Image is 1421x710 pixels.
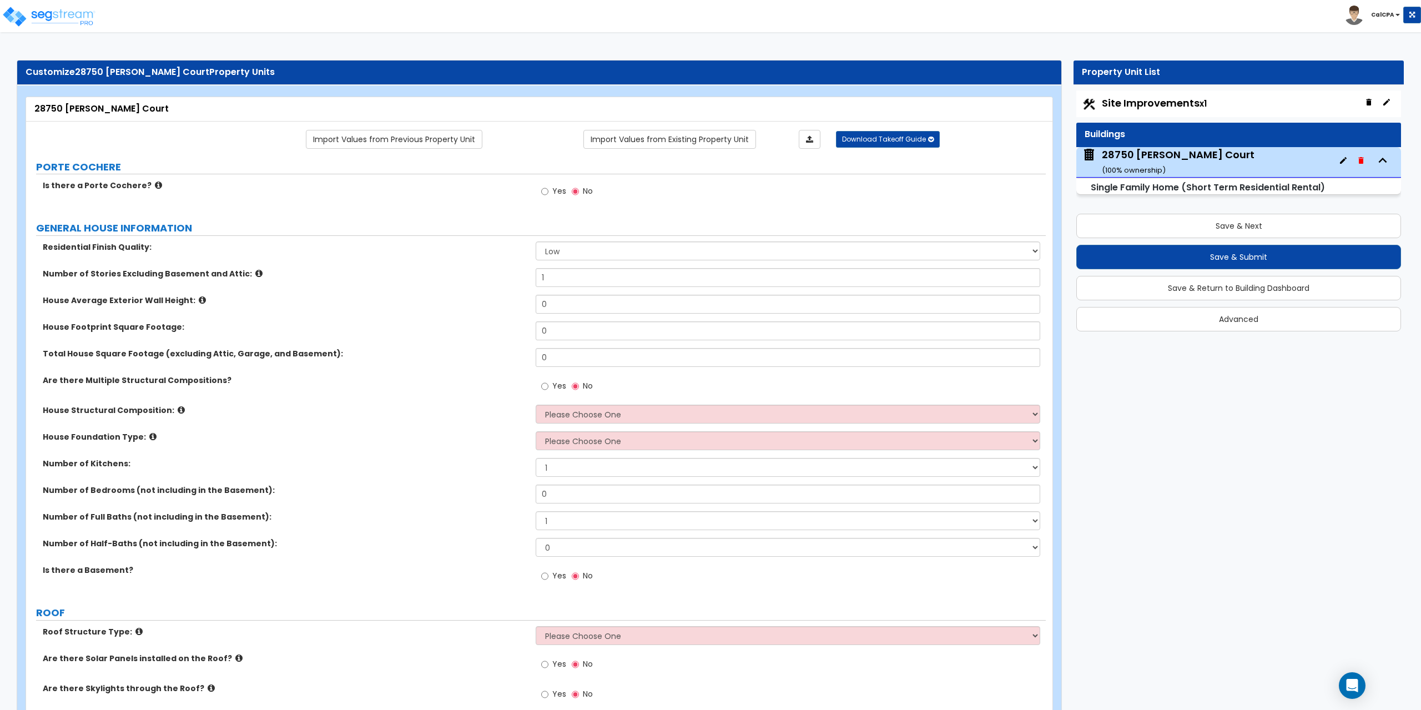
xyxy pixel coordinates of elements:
label: PORTE COCHERE [36,160,1046,174]
label: Are there Solar Panels installed on the Roof? [43,653,527,664]
span: No [583,570,593,581]
input: Yes [541,658,548,671]
i: click for more info! [199,296,206,304]
input: Yes [541,380,548,392]
a: Import the dynamic attribute values from previous properties. [306,130,482,149]
span: 28750 [PERSON_NAME] Court [75,66,209,78]
span: Download Takeoff Guide [842,134,926,144]
small: ( 100 % ownership) [1102,165,1166,175]
i: click for more info! [135,627,143,636]
label: Residential Finish Quality: [43,241,527,253]
a: Import the dynamic attribute values from existing properties. [583,130,756,149]
label: House Average Exterior Wall Height: [43,295,527,306]
button: Save & Return to Building Dashboard [1076,276,1401,300]
span: 28750 Howard Marrie Court [1082,148,1254,176]
span: Yes [552,658,566,669]
label: Are there Multiple Structural Compositions? [43,375,527,386]
label: House Foundation Type: [43,431,527,442]
label: Is there a Basement? [43,565,527,576]
input: No [572,570,579,582]
img: avatar.png [1344,6,1364,25]
span: No [583,185,593,197]
small: Single Family Home (Short Term Residential Rental) [1091,181,1325,194]
i: click for more info! [178,406,185,414]
label: Number of Half-Baths (not including in the Basement): [43,538,527,549]
img: building.svg [1082,148,1096,162]
span: No [583,658,593,669]
a: Import the dynamic attributes value through Excel sheet [799,130,820,149]
label: House Footprint Square Footage: [43,321,527,333]
button: Download Takeoff Guide [836,131,940,148]
button: Advanced [1076,307,1401,331]
div: 28750 [PERSON_NAME] Court [1102,148,1254,176]
span: Yes [552,380,566,391]
label: Roof Structure Type: [43,626,527,637]
i: click for more info! [235,654,243,662]
label: Number of Full Baths (not including in the Basement): [43,511,527,522]
input: No [572,688,579,701]
div: 28750 [PERSON_NAME] Court [34,103,1044,115]
i: click for more info! [155,181,162,189]
span: No [583,688,593,699]
input: Yes [541,688,548,701]
input: No [572,185,579,198]
button: Save & Submit [1076,245,1401,269]
input: Yes [541,570,548,582]
label: Number of Bedrooms (not including in the Basement): [43,485,527,496]
input: Yes [541,185,548,198]
input: No [572,658,579,671]
span: No [583,380,593,391]
div: Open Intercom Messenger [1339,672,1365,699]
b: CalCPA [1371,11,1394,19]
label: Is there a Porte Cochere? [43,180,527,191]
div: Customize Property Units [26,66,1053,79]
div: Property Unit List [1082,66,1395,79]
label: GENERAL HOUSE INFORMATION [36,221,1046,235]
label: Total House Square Footage (excluding Attic, Garage, and Basement): [43,348,527,359]
span: Yes [552,185,566,197]
img: Construction.png [1082,97,1096,112]
button: Save & Next [1076,214,1401,238]
div: Buildings [1085,128,1393,141]
i: click for more info! [208,684,215,692]
i: click for more info! [255,269,263,278]
label: House Structural Composition: [43,405,527,416]
img: logo_pro_r.png [2,6,96,28]
label: Number of Kitchens: [43,458,527,469]
small: x1 [1200,98,1207,109]
label: Are there Skylights through the Roof? [43,683,527,694]
label: ROOF [36,606,1046,620]
label: Number of Stories Excluding Basement and Attic: [43,268,527,279]
span: Yes [552,570,566,581]
input: No [572,380,579,392]
span: Yes [552,688,566,699]
span: Site Improvements [1102,96,1207,110]
i: click for more info! [149,432,157,441]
